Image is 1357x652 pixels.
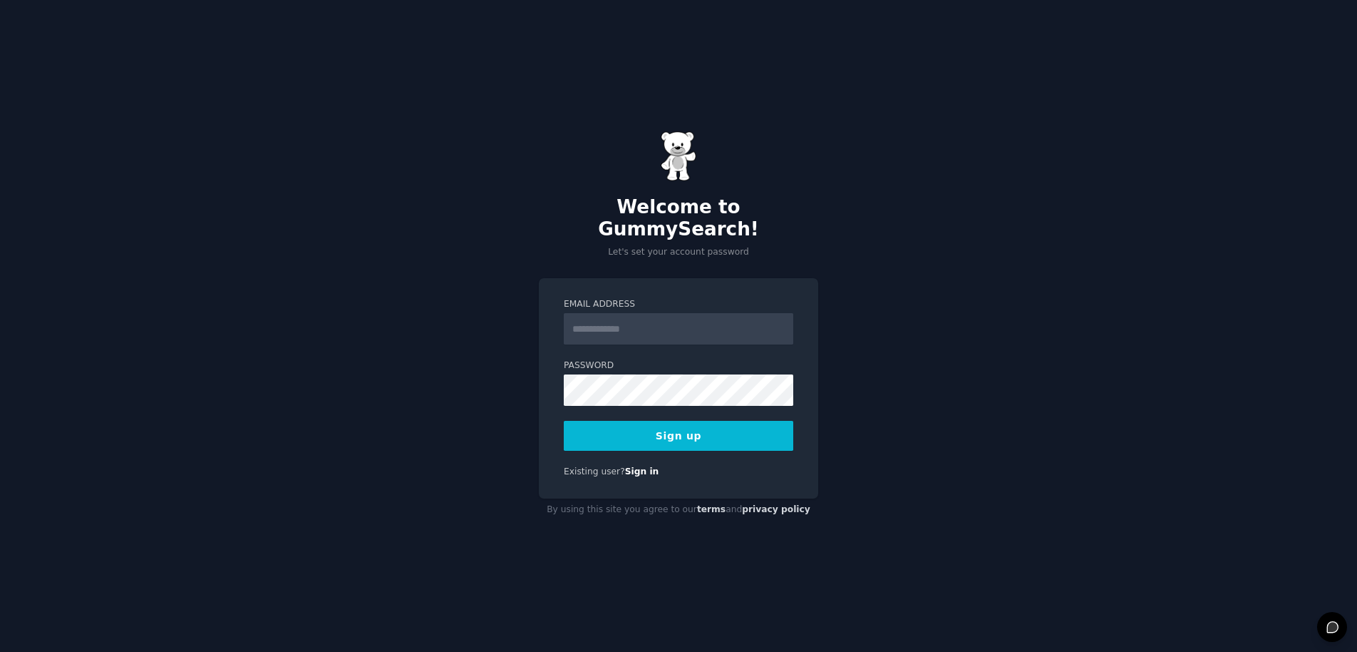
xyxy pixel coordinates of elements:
a: terms [697,504,726,514]
a: privacy policy [742,504,810,514]
p: Let's set your account password [539,246,818,259]
label: Password [564,360,793,372]
label: Email Address [564,298,793,311]
img: Gummy Bear [661,131,696,181]
h2: Welcome to GummySearch! [539,196,818,241]
span: Existing user? [564,467,625,477]
div: By using this site you agree to our and [539,499,818,521]
a: Sign in [625,467,659,477]
button: Sign up [564,421,793,451]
